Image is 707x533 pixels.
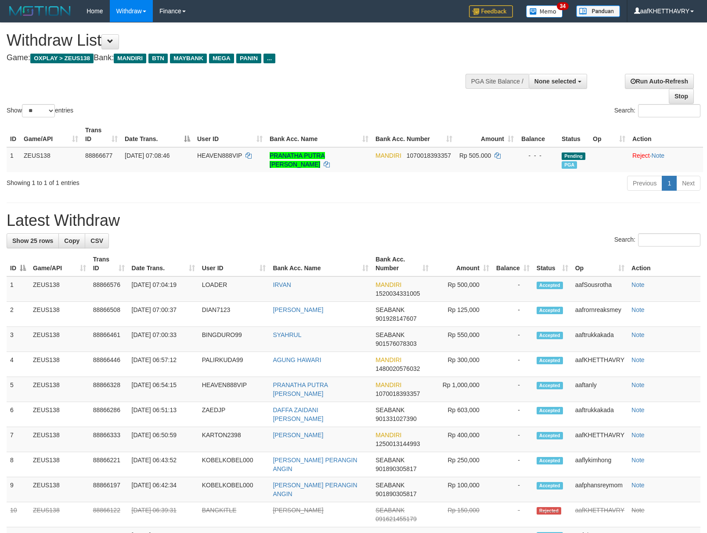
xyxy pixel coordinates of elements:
th: Amount: activate to sort column ascending [456,122,517,147]
td: 88866508 [90,302,128,327]
span: SEABANK [375,331,404,338]
th: Date Trans.: activate to sort column descending [121,122,194,147]
td: DIAN7123 [198,302,270,327]
span: Copy 901576078303 to clipboard [375,340,416,347]
td: ZEUS138 [29,452,90,477]
span: Copy 1480020576032 to clipboard [375,365,420,372]
img: panduan.png [576,5,620,17]
td: 4 [7,352,29,377]
th: Bank Acc. Number: activate to sort column ascending [372,251,432,276]
td: - [493,427,533,452]
td: Rp 125,000 [432,302,493,327]
a: IRVAN [273,281,291,288]
td: [DATE] 06:43:52 [128,452,198,477]
span: Rejected [537,507,561,515]
td: [DATE] 06:42:34 [128,477,198,502]
th: Bank Acc. Name: activate to sort column ascending [269,251,372,276]
span: Copy 1250013144993 to clipboard [375,440,420,447]
td: 88866286 [90,402,128,427]
td: [DATE] 06:51:13 [128,402,198,427]
input: Search: [638,233,700,247]
td: PALIRKUDA99 [198,352,270,377]
span: Copy 1070018393357 to clipboard [375,390,420,397]
a: Note [652,152,665,159]
td: - [493,377,533,402]
a: [PERSON_NAME] PERANGIN ANGIN [273,482,357,497]
a: Note [631,306,645,313]
td: 88866333 [90,427,128,452]
h1: Latest Withdraw [7,212,700,229]
td: - [493,276,533,302]
span: MEGA [209,54,234,63]
div: - - - [521,151,555,160]
td: aaftrukkakada [572,402,628,427]
td: - [493,352,533,377]
td: aaftrukkakada [572,327,628,352]
td: aaftanly [572,377,628,402]
th: Game/API: activate to sort column ascending [20,122,82,147]
img: Feedback.jpg [469,5,513,18]
a: Previous [627,176,662,191]
span: Copy 901890305817 to clipboard [375,465,416,472]
th: Date Trans.: activate to sort column ascending [128,251,198,276]
td: 5 [7,377,29,402]
td: - [493,452,533,477]
td: BINGDURO99 [198,327,270,352]
td: 88866446 [90,352,128,377]
span: MANDIRI [375,431,401,439]
span: Accepted [537,407,563,414]
input: Search: [638,104,700,117]
span: SEABANK [375,406,404,413]
span: Copy 901890305817 to clipboard [375,490,416,497]
td: [DATE] 06:50:59 [128,427,198,452]
a: Copy [58,233,85,248]
span: MANDIRI [114,54,146,63]
a: Run Auto-Refresh [625,74,694,89]
a: Note [631,406,645,413]
a: [PERSON_NAME] [273,431,323,439]
h1: Withdraw List [7,32,462,49]
td: ZEUS138 [29,502,90,527]
td: Rp 550,000 [432,327,493,352]
th: ID [7,122,20,147]
a: [PERSON_NAME] [273,306,323,313]
td: - [493,302,533,327]
th: Balance: activate to sort column ascending [493,251,533,276]
span: ... [263,54,275,63]
td: Rp 1,000,000 [432,377,493,402]
span: MAYBANK [170,54,207,63]
span: Rp 505.000 [459,152,491,159]
span: MANDIRI [375,281,401,288]
a: AGUNG HAWARI [273,356,321,363]
a: PRANATHA PUTRA [PERSON_NAME] [270,152,325,168]
a: [PERSON_NAME] [273,507,323,514]
span: Accepted [537,482,563,489]
a: Next [676,176,700,191]
span: Copy 901928147607 to clipboard [375,315,416,322]
th: User ID: activate to sort column ascending [194,122,266,147]
th: Game/API: activate to sort column ascending [29,251,90,276]
th: Bank Acc. Name: activate to sort column ascending [266,122,372,147]
span: Copy 1520034331005 to clipboard [375,290,420,297]
td: ZEUS138 [29,402,90,427]
span: 88866677 [85,152,112,159]
button: None selected [529,74,587,89]
span: SEABANK [375,482,404,489]
td: Rp 603,000 [432,402,493,427]
a: DAFFA ZAIDANI [PERSON_NAME] [273,406,323,422]
td: aafKHETTHAVRY [572,502,628,527]
a: Reject [632,152,650,159]
span: Pending [562,152,585,160]
th: ID: activate to sort column descending [7,251,29,276]
span: Marked by aaftanly [562,161,577,169]
th: Amount: activate to sort column ascending [432,251,493,276]
span: SEABANK [375,507,404,514]
td: 88866461 [90,327,128,352]
td: ZEUS138 [29,352,90,377]
a: PRANATHA PUTRA [PERSON_NAME] [273,381,328,397]
td: 6 [7,402,29,427]
span: MANDIRI [375,152,401,159]
a: 1 [662,176,677,191]
td: Rp 500,000 [432,276,493,302]
td: 1 [7,147,20,172]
